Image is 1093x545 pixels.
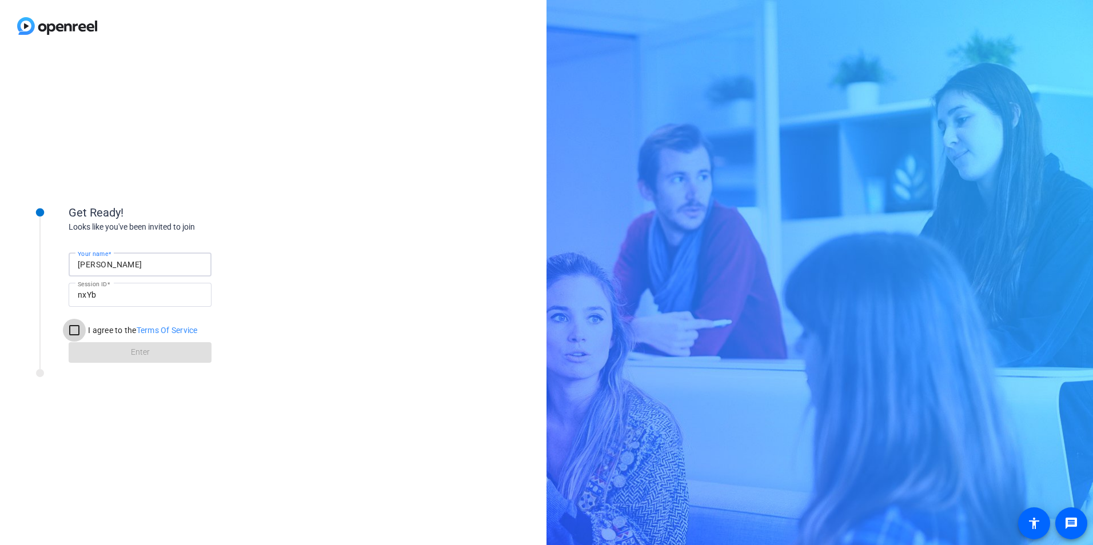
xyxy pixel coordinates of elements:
[69,204,297,221] div: Get Ready!
[1027,516,1041,530] mat-icon: accessibility
[69,221,297,233] div: Looks like you've been invited to join
[137,326,198,335] a: Terms Of Service
[78,250,108,257] mat-label: Your name
[86,324,198,336] label: I agree to the
[1064,516,1078,530] mat-icon: message
[78,280,107,287] mat-label: Session ID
